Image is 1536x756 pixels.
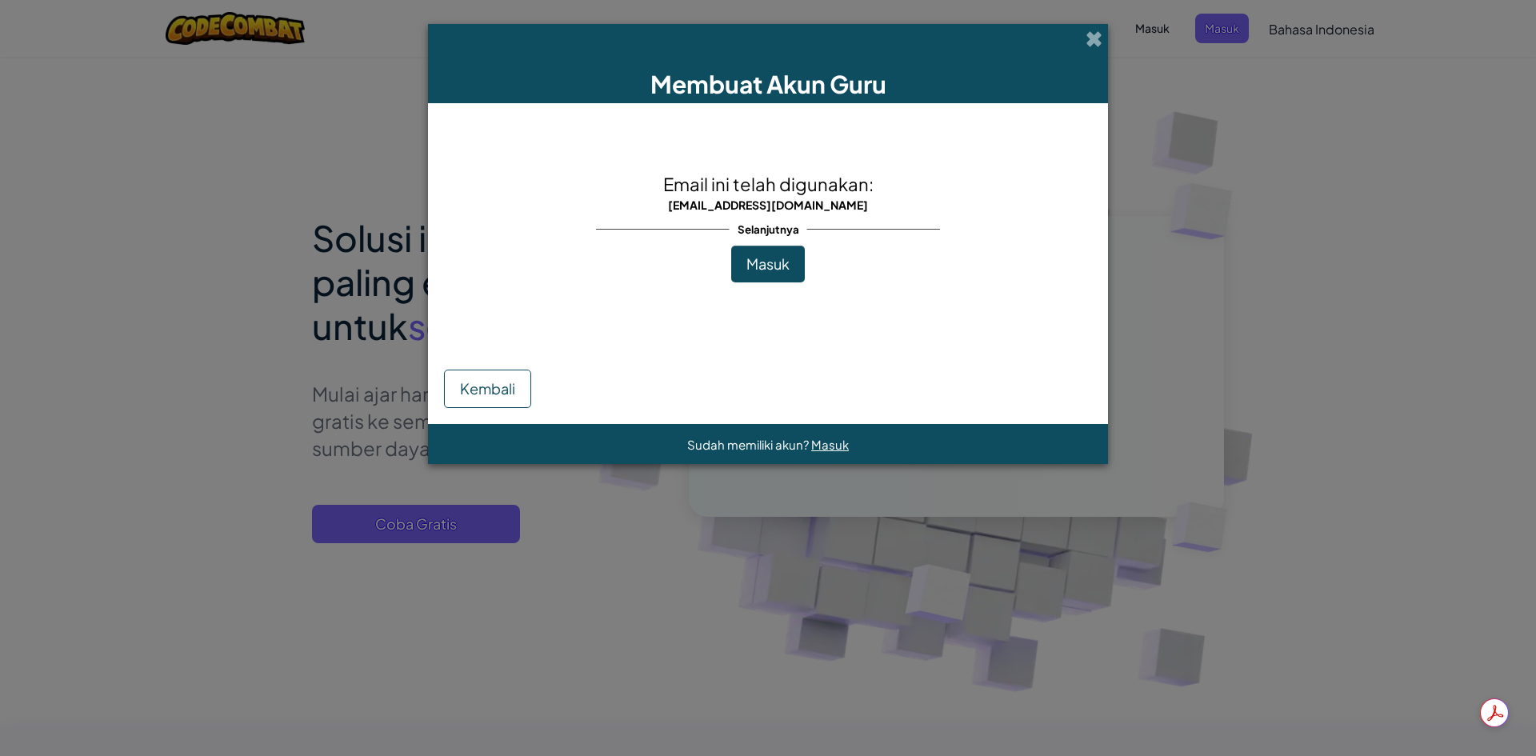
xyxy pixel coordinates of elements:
[687,437,811,452] span: Sudah memiliki akun?
[731,246,805,282] button: Masuk
[650,69,886,99] span: Membuat Akun Guru
[730,218,807,241] span: Selanjutnya
[444,370,531,408] button: Kembali
[663,173,874,195] span: Email ini telah digunakan:
[668,198,868,212] span: [EMAIL_ADDRESS][DOMAIN_NAME]
[460,379,515,398] span: Kembali
[746,254,790,273] span: Masuk
[811,437,849,452] a: Masuk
